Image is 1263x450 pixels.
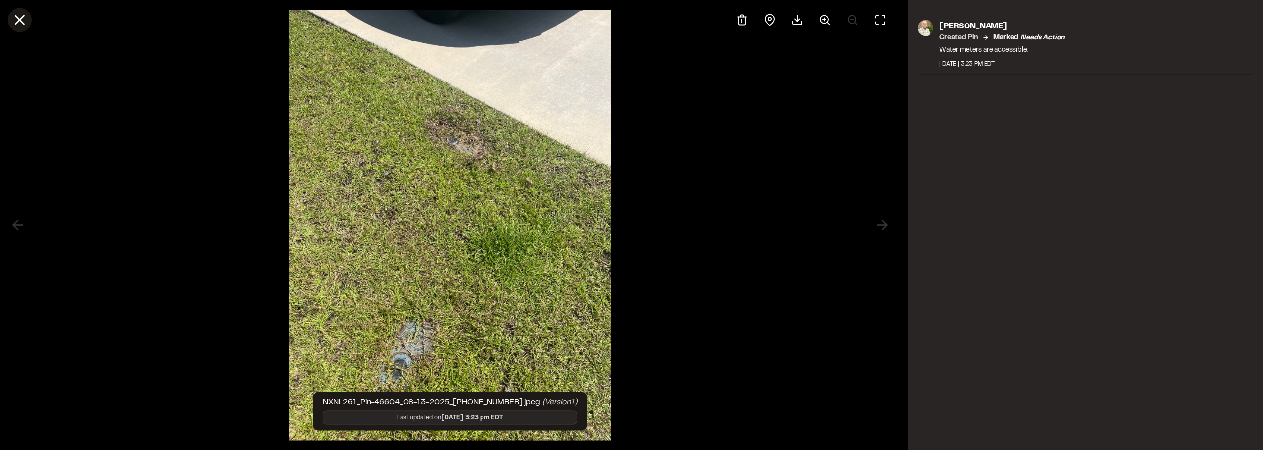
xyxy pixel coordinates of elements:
p: Created Pin [939,32,978,42]
button: Close modal [8,8,32,32]
button: Toggle Fullscreen [868,8,892,32]
em: needs action [1020,34,1065,40]
button: Zoom in [813,8,837,32]
p: Water meters are accessible. [939,44,1065,55]
p: [PERSON_NAME] [939,20,1065,32]
p: Marked [993,32,1065,42]
img: photo [918,20,933,36]
div: View pin on map [758,8,781,32]
div: [DATE] 3:23 PM EDT [939,59,1065,68]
